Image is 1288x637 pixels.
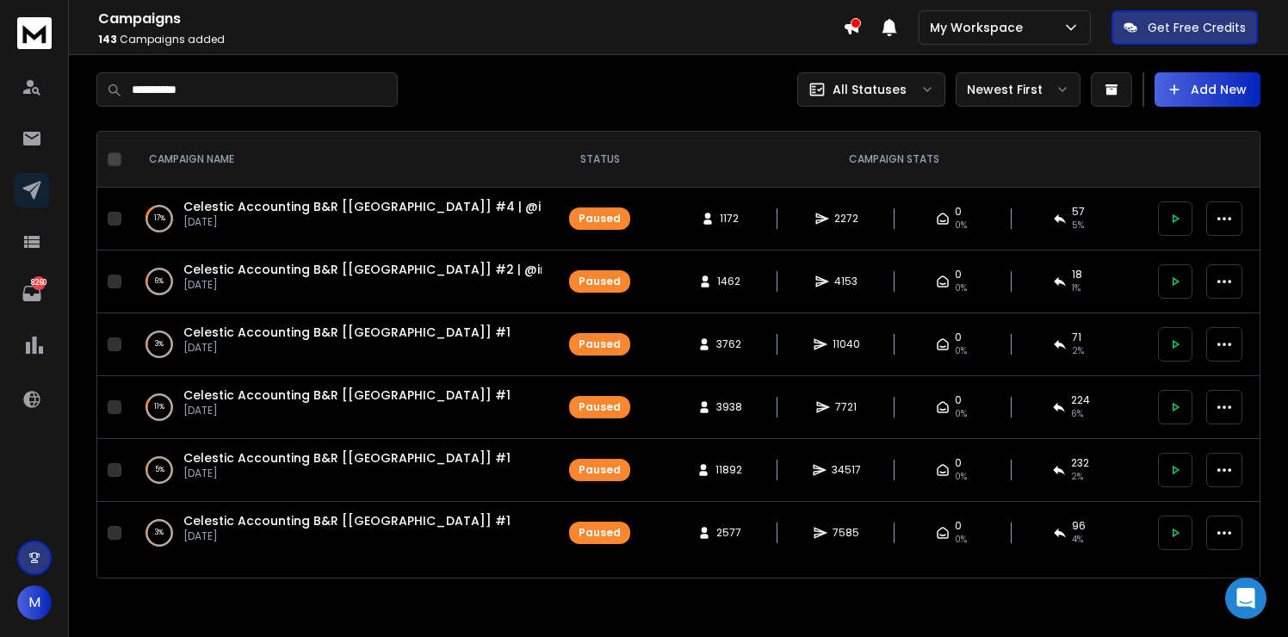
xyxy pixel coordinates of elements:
p: All Statuses [833,81,907,98]
td: 3%Celestic Accounting B&R [[GEOGRAPHIC_DATA]] #1[DATE] [128,313,559,376]
span: 0% [955,470,967,484]
span: 2577 [716,526,741,540]
span: 4153 [834,275,858,288]
button: M [17,585,52,620]
span: 2 % [1072,344,1084,358]
td: 11%Celestic Accounting B&R [[GEOGRAPHIC_DATA]] #1[DATE] [128,376,559,439]
span: 0% [955,407,967,421]
th: CAMPAIGN STATS [641,132,1148,188]
span: 0 [955,456,962,470]
div: Paused [579,337,621,351]
span: 5 % [1072,219,1084,232]
p: [DATE] [183,278,542,292]
th: CAMPAIGN NAME [128,132,559,188]
img: logo [17,17,52,49]
td: 17%Celestic Accounting B&R [[GEOGRAPHIC_DATA]] #4 | @info[DATE] [128,188,559,250]
span: 34517 [832,463,861,477]
span: 11892 [715,463,742,477]
a: 8260 [15,276,49,311]
span: 2 % [1071,470,1083,484]
button: Get Free Credits [1112,10,1258,45]
div: Paused [579,526,621,540]
span: 1462 [717,275,740,288]
button: Newest First [956,72,1081,107]
p: Get Free Credits [1148,19,1246,36]
span: 7585 [833,526,859,540]
span: 1 % [1072,281,1081,295]
span: 224 [1071,393,1090,407]
td: 3%Celestic Accounting B&R [[GEOGRAPHIC_DATA]] #1[DATE] [128,502,559,565]
h1: Campaigns [98,9,843,29]
span: 232 [1071,456,1089,470]
span: 0 [955,205,962,219]
span: 143 [98,32,117,46]
div: Paused [579,275,621,288]
div: Paused [579,463,621,477]
span: 57 [1072,205,1085,219]
span: 3938 [716,400,742,414]
span: 2272 [834,212,858,226]
span: 0% [955,281,967,295]
span: 11040 [833,337,860,351]
span: 0 [955,331,962,344]
a: Celestic Accounting B&R [[GEOGRAPHIC_DATA]] #1 [183,387,511,404]
p: [DATE] [183,341,511,355]
span: 4 % [1072,533,1083,547]
a: Celestic Accounting B&R [[GEOGRAPHIC_DATA]] #1 [183,512,511,529]
div: Paused [579,400,621,414]
p: 5 % [155,461,164,479]
p: 17 % [154,210,165,227]
span: 71 [1072,331,1081,344]
p: 3 % [155,524,164,541]
span: 0% [955,344,967,358]
span: 96 [1072,519,1086,533]
a: Celestic Accounting B&R [[GEOGRAPHIC_DATA]] #1 [183,449,511,467]
p: [DATE] [183,215,542,229]
a: Celestic Accounting B&R [[GEOGRAPHIC_DATA]] #1 [183,324,511,341]
th: STATUS [559,132,641,188]
div: Paused [579,212,621,226]
p: [DATE] [183,467,511,480]
span: 0 [955,268,962,281]
p: My Workspace [930,19,1030,36]
p: 6 % [155,273,164,290]
p: 11 % [154,399,164,416]
p: 3 % [155,336,164,353]
span: 1172 [720,212,739,226]
p: [DATE] [183,404,511,417]
span: 0 [955,519,962,533]
p: 8260 [32,276,46,290]
span: 18 [1072,268,1082,281]
span: 0% [955,219,967,232]
span: 0% [955,533,967,547]
p: Campaigns added [98,33,843,46]
td: 5%Celestic Accounting B&R [[GEOGRAPHIC_DATA]] #1[DATE] [128,439,559,502]
span: 6 % [1071,407,1083,421]
button: Add New [1155,72,1260,107]
span: 7721 [835,400,857,414]
span: 3762 [716,337,741,351]
td: 6%Celestic Accounting B&R [[GEOGRAPHIC_DATA]] #2 | @info[DATE] [128,250,559,313]
span: 0 [955,393,962,407]
p: [DATE] [183,529,511,543]
div: Open Intercom Messenger [1225,578,1266,619]
a: Celestic Accounting B&R [[GEOGRAPHIC_DATA]] #4 | @info [183,198,562,215]
a: Celestic Accounting B&R [[GEOGRAPHIC_DATA]] #2 | @info [183,261,561,278]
